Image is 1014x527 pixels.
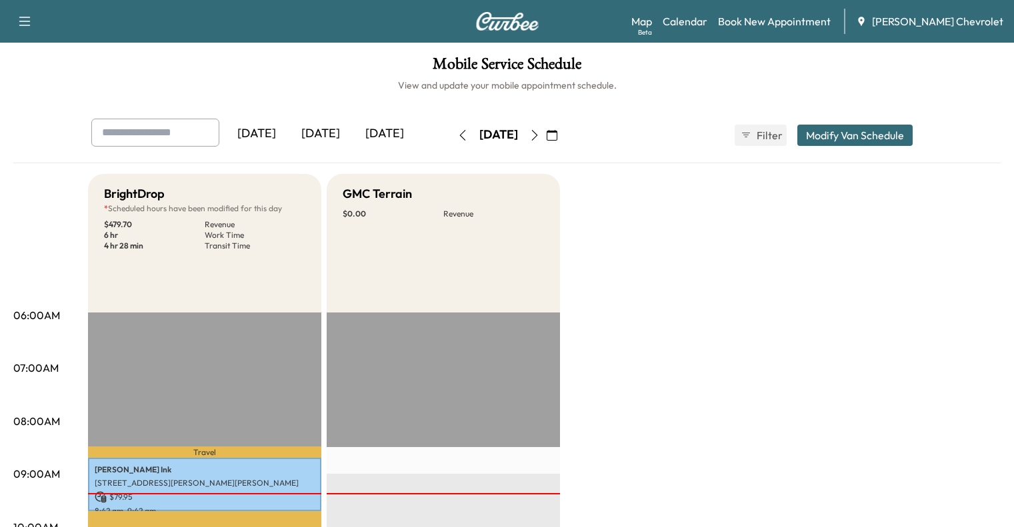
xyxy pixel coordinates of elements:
[13,360,59,376] p: 07:00AM
[205,241,305,251] p: Transit Time
[475,12,539,31] img: Curbee Logo
[13,56,1001,79] h1: Mobile Service Schedule
[757,127,781,143] span: Filter
[95,506,315,516] p: 8:42 am - 9:42 am
[13,466,60,482] p: 09:00AM
[13,307,60,323] p: 06:00AM
[13,79,1001,92] h6: View and update your mobile appointment schedule.
[104,185,165,203] h5: BrightDrop
[289,119,353,149] div: [DATE]
[13,413,60,429] p: 08:00AM
[479,127,518,143] div: [DATE]
[872,13,1003,29] span: [PERSON_NAME] Chevrolet
[638,27,652,37] div: Beta
[631,13,652,29] a: MapBeta
[88,446,321,457] p: Travel
[797,125,913,146] button: Modify Van Schedule
[104,241,205,251] p: 4 hr 28 min
[104,230,205,241] p: 6 hr
[205,230,305,241] p: Work Time
[104,203,305,214] p: Scheduled hours have been modified for this day
[95,464,315,475] p: [PERSON_NAME] Ink
[718,13,831,29] a: Book New Appointment
[104,219,205,230] p: $ 479.70
[735,125,787,146] button: Filter
[95,478,315,488] p: [STREET_ADDRESS][PERSON_NAME][PERSON_NAME]
[343,185,412,203] h5: GMC Terrain
[353,119,417,149] div: [DATE]
[225,119,289,149] div: [DATE]
[343,209,443,219] p: $ 0.00
[443,209,544,219] p: Revenue
[205,219,305,230] p: Revenue
[663,13,707,29] a: Calendar
[95,491,315,503] p: $ 79.95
